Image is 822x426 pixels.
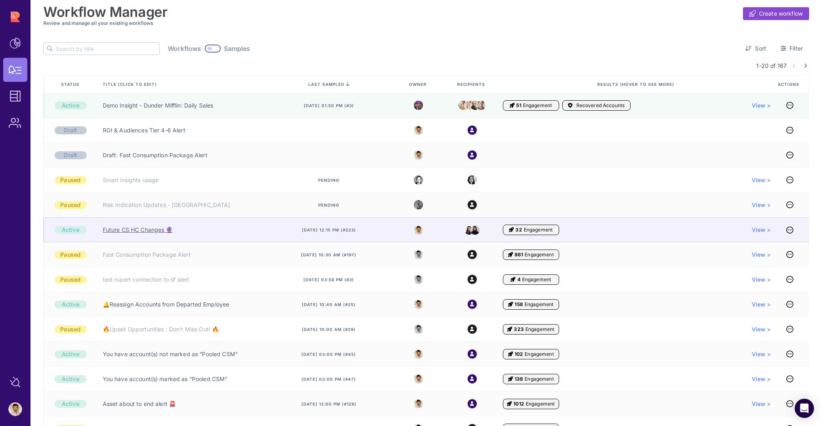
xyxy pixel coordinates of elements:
[752,300,771,308] a: View >
[511,276,515,283] i: Engagement
[55,126,87,134] div: Draft
[752,201,771,209] a: View >
[752,325,771,333] span: View >
[523,102,552,109] span: Engagement
[752,226,771,234] a: View >
[414,126,423,135] img: 7530139536612_24487aea9d702d60db16_32.png
[597,81,676,87] span: Results (Hover to see more)
[409,81,428,87] span: Owner
[513,401,524,407] span: 1012
[414,275,423,284] img: 7530139536612_24487aea9d702d60db16_32.png
[457,81,487,87] span: Recipients
[103,226,173,234] a: Future CS HC Changes 🔮
[55,300,87,308] div: Active
[55,201,87,209] div: Paused
[468,175,477,185] img: 1050791595619_a587944aecba22e3ec09_32.png
[302,327,356,332] span: [DATE] 10:00 am (#29)
[43,20,809,26] h3: Review and manage all your existing workflows
[56,43,159,55] input: Search by title
[789,45,803,53] span: Filter
[55,375,87,383] div: Active
[168,45,201,53] span: Workflows
[526,401,555,407] span: Engagement
[525,376,553,382] span: Engagement
[795,399,814,418] div: Open Intercom Messenger
[55,101,87,110] div: Active
[522,276,551,283] span: Engagement
[507,326,512,333] i: Engagement
[476,99,486,112] img: dwight.png
[470,225,480,235] img: 8173763242422_4a78da7c795318c9dcc9_32.jpg
[55,176,87,184] div: Paused
[103,375,228,383] a: You have account(s) marked as “Pooled CSM”
[524,227,553,233] span: Engagement
[103,81,159,87] span: Title (click to edit)
[515,376,523,382] span: 138
[55,276,87,284] div: Paused
[508,376,513,382] i: Engagement
[103,101,214,110] a: Demo Insight - Dunder Mifflin: Daily Sales
[752,251,771,259] a: View >
[517,276,521,283] span: 4
[414,101,423,110] img: michael.jpeg
[55,350,87,358] div: Active
[301,401,356,407] span: [DATE] 12:00 pm (#128)
[302,302,356,307] span: [DATE] 10:40 am (#25)
[568,102,573,109] i: Accounts
[61,81,81,87] span: Status
[9,403,22,416] img: account-photo
[301,252,356,258] span: [DATE] 10:30 am (#197)
[514,326,523,333] span: 323
[414,325,423,334] img: 7530139536612_24487aea9d702d60db16_32.png
[304,103,354,108] span: [DATE] 01:50 pm (#3)
[759,10,803,18] span: Create workflow
[103,176,159,184] a: Smart insights usage
[458,99,468,112] img: stanley.jpeg
[752,101,771,110] a: View >
[525,351,553,357] span: Engagement
[103,151,208,159] a: Draft: Fast Consumption Package Alert
[525,301,553,308] span: Engagement
[510,102,515,109] i: Engagement
[507,401,512,407] i: Engagement
[103,300,230,308] a: 🔔Reassign Accounts from Departed Employee
[470,98,480,112] img: creed.jpeg
[43,4,168,20] h1: Workflow Manager
[525,326,554,333] span: Engagement
[509,227,514,233] i: Engagement
[414,300,423,309] img: 7530139536612_24487aea9d702d60db16_32.png
[414,374,423,383] img: 7530139536612_24487aea9d702d60db16_32.png
[103,276,189,284] a: test rupert connection to sf alert
[752,176,771,184] a: View >
[756,61,787,70] span: 1-20 of 167
[516,102,521,109] span: 51
[525,252,553,258] span: Engagement
[515,301,523,308] span: 158
[301,351,356,357] span: [DATE] 03:00 pm (#45)
[755,45,766,53] span: Sort
[103,201,230,209] a: Risk Indication Updates - [GEOGRAPHIC_DATA]
[752,276,771,284] a: View >
[318,202,339,208] span: Pending
[55,400,87,408] div: Active
[464,98,474,112] img: angela.jpeg
[515,252,523,258] span: 861
[414,349,423,359] img: 7530139536612_24487aea9d702d60db16_32.png
[508,351,513,357] i: Engagement
[55,151,87,159] div: Draft
[318,177,339,183] span: Pending
[515,351,523,357] span: 102
[576,102,625,109] span: Recovered Accounts
[752,350,771,358] a: View >
[508,301,513,308] i: Engagement
[752,375,771,383] a: View >
[103,251,191,259] a: Fast Consumption Package Alert
[752,400,771,408] a: View >
[508,252,513,258] i: Engagement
